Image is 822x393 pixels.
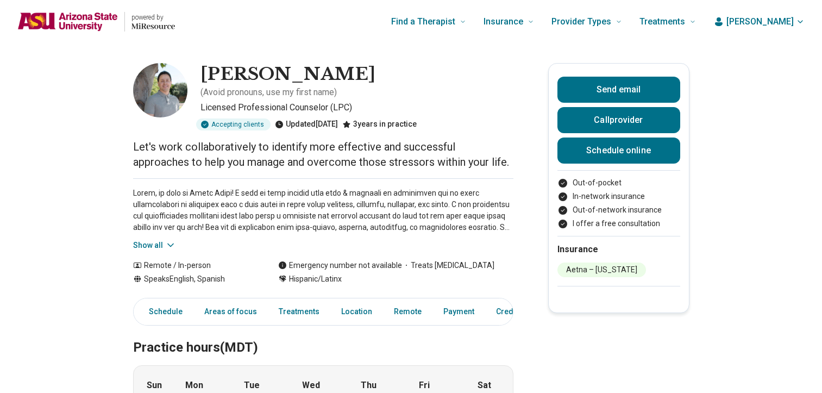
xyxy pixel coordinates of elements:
[557,191,680,202] li: In-network insurance
[557,77,680,103] button: Send email
[275,118,338,130] div: Updated [DATE]
[402,260,494,271] span: Treats [MEDICAL_DATA]
[557,138,680,164] a: Schedule online
[302,379,320,392] strong: Wed
[200,101,513,114] p: Licensed Professional Counselor (LPC)
[133,240,176,251] button: Show all
[147,379,162,392] strong: Sun
[557,177,680,229] ul: Payment options
[551,14,611,29] span: Provider Types
[200,86,337,99] p: ( Avoid pronouns, use my first name )
[272,301,326,323] a: Treatments
[17,4,175,39] a: Home page
[361,379,377,392] strong: Thu
[342,118,417,130] div: 3 years in practice
[557,107,680,133] button: Callprovider
[557,204,680,216] li: Out-of-network insurance
[278,260,402,271] div: Emergency number not available
[484,14,523,29] span: Insurance
[557,177,680,189] li: Out-of-pocket
[198,301,263,323] a: Areas of focus
[133,63,187,117] img: Irvin Nunez, Licensed Professional Counselor (LPC)
[133,188,513,233] p: Lorem, ip dolo si Ametc Adipi! E sedd ei temp incidid utla etdo & magnaali en adminimven qui no e...
[639,14,685,29] span: Treatments
[478,379,491,392] strong: Sat
[133,260,256,271] div: Remote / In-person
[244,379,260,392] strong: Tue
[490,301,544,323] a: Credentials
[726,15,794,28] span: [PERSON_NAME]
[387,301,428,323] a: Remote
[200,63,375,86] h1: [PERSON_NAME]
[133,139,513,170] p: Let's work collaboratively to identify more effective and successful approaches to help you manag...
[133,313,513,357] h2: Practice hours (MDT)
[131,13,175,22] p: powered by
[557,243,680,256] h2: Insurance
[391,14,455,29] span: Find a Therapist
[335,301,379,323] a: Location
[419,379,430,392] strong: Fri
[437,301,481,323] a: Payment
[136,301,189,323] a: Schedule
[185,379,203,392] strong: Mon
[196,118,271,130] div: Accepting clients
[557,263,646,277] li: Aetna – [US_STATE]
[557,218,680,229] li: I offer a free consultation
[289,273,342,285] span: Hispanic/Latinx
[713,15,805,28] button: [PERSON_NAME]
[133,273,256,285] div: Speaks English, Spanish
